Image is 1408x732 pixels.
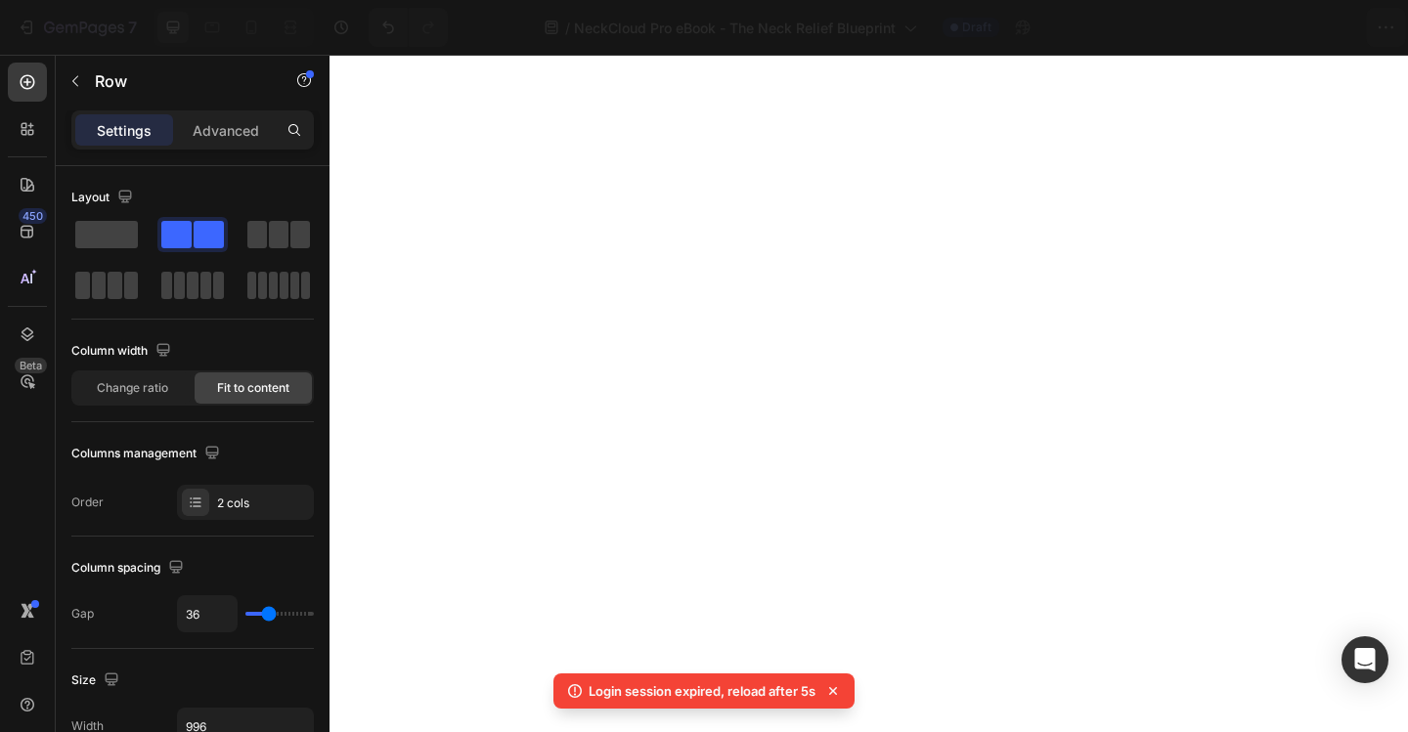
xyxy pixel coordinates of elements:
[19,208,47,224] div: 450
[97,379,168,397] span: Change ratio
[565,18,570,38] span: /
[178,596,237,631] input: Auto
[71,667,123,694] div: Size
[962,19,991,36] span: Draft
[95,69,261,93] p: Row
[193,120,259,141] p: Advanced
[71,338,175,365] div: Column width
[1295,18,1343,38] div: Publish
[217,495,309,512] div: 2 cols
[71,555,188,581] div: Column spacing
[71,441,224,467] div: Columns management
[1206,8,1270,47] button: Save
[71,185,137,211] div: Layout
[8,8,146,47] button: 7
[330,55,1408,732] iframe: Design area
[128,16,137,39] p: 7
[71,605,94,623] div: Gap
[1278,8,1360,47] button: Publish
[97,120,152,141] p: Settings
[217,379,289,397] span: Fit to content
[71,494,104,511] div: Order
[574,18,896,38] span: NeckCloud Pro eBook - The Neck Relief Blueprint
[589,681,815,701] p: Login session expired, reload after 5s
[1342,636,1388,683] div: Open Intercom Messenger
[369,8,448,47] div: Undo/Redo
[1222,20,1254,36] span: Save
[15,358,47,373] div: Beta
